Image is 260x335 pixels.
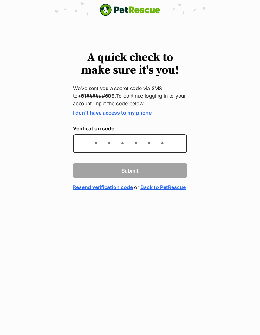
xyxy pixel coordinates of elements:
input: Enter the 6-digit verification code sent to your device [73,134,187,153]
a: Back to PetRescue [140,183,186,191]
label: Verification code [73,126,187,131]
h1: A quick check to make sure it's you! [73,51,187,77]
a: Resend verification code [73,183,133,191]
img: logo-e224e6f780fb5917bec1dbf3a21bbac754714ae5b6737aabdf751b685950b380.svg [100,4,160,16]
strong: +61######609. [78,93,116,99]
span: Submit [121,167,139,174]
a: PetRescue [100,4,160,16]
span: or [134,183,139,191]
a: I don't have access to my phone [73,109,152,116]
p: We’ve sent you a secret code via SMS to To continue logging in to your account, input the code be... [73,84,187,107]
button: Submit [73,163,187,178]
